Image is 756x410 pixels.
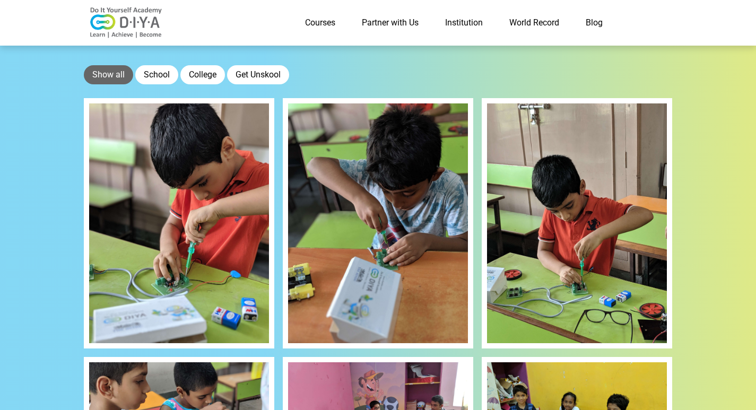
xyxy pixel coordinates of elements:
button: School [135,65,178,84]
a: Institution [432,12,496,33]
button: Get Unskool [227,65,289,84]
button: Show all [84,65,133,84]
a: Courses [292,12,349,33]
a: World Record [496,12,572,33]
button: College [180,65,225,84]
a: Blog [572,12,616,33]
img: logo-v2.png [84,7,169,39]
a: Partner with Us [349,12,432,33]
a: Contact Us [616,12,673,33]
